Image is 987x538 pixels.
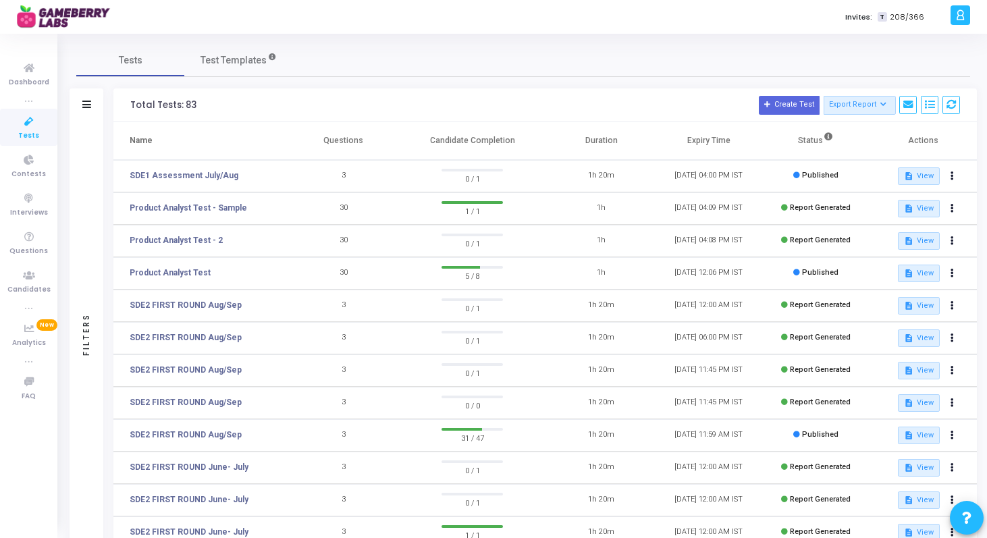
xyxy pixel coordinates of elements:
span: Dashboard [9,77,49,88]
th: Expiry Time [655,122,762,160]
a: SDE2 FIRST ROUND June- July [130,493,248,506]
span: Candidates [7,284,51,296]
td: [DATE] 11:45 PM IST [655,387,762,419]
span: Report Generated [790,527,851,536]
span: Questions [9,246,48,257]
span: Report Generated [790,333,851,342]
mat-icon: description [904,398,913,408]
a: SDE2 FIRST ROUND June- July [130,461,248,473]
td: [DATE] 04:08 PM IST [655,225,762,257]
span: Report Generated [790,398,851,406]
mat-icon: description [904,528,913,537]
span: Report Generated [790,462,851,471]
button: View [898,167,939,185]
td: 30 [290,192,397,225]
th: Name [113,122,290,160]
td: 3 [290,419,397,452]
td: 1h 20m [548,160,655,192]
span: Published [802,430,838,439]
span: FAQ [22,391,36,402]
button: View [898,362,939,379]
span: Analytics [12,338,46,349]
a: SDE2 FIRST ROUND Aug/Sep [130,331,242,344]
button: Create Test [759,96,820,115]
td: 3 [290,354,397,387]
td: [DATE] 04:00 PM IST [655,160,762,192]
th: Actions [870,122,977,160]
label: Invites: [845,11,872,23]
span: 0 / 1 [442,366,503,379]
mat-icon: description [904,171,913,181]
img: logo [17,3,118,30]
a: SDE2 FIRST ROUND Aug/Sep [130,364,242,376]
div: Filters [80,260,92,408]
a: SDE2 FIRST ROUND Aug/Sep [130,429,242,441]
span: Test Templates [201,53,267,68]
button: View [898,491,939,509]
button: View [898,297,939,315]
td: 3 [290,160,397,192]
mat-icon: description [904,333,913,343]
button: View [898,232,939,250]
a: Product Analyst Test - Sample [130,202,247,214]
button: View [898,427,939,444]
th: Candidate Completion [397,122,548,160]
td: 1h [548,192,655,225]
span: 31 / 47 [442,431,503,444]
td: [DATE] 11:59 AM IST [655,419,762,452]
td: 1h 20m [548,322,655,354]
td: 1h [548,225,655,257]
td: 1h [548,257,655,290]
th: Status [762,122,870,160]
td: 1h 20m [548,387,655,419]
mat-icon: description [904,236,913,246]
td: [DATE] 04:09 PM IST [655,192,762,225]
span: Report Generated [790,236,851,244]
span: 1 / 1 [442,204,503,217]
button: View [898,394,939,412]
span: 208/366 [890,11,924,23]
a: SDE2 FIRST ROUND Aug/Sep [130,396,242,408]
mat-icon: description [904,204,913,213]
td: 1h 20m [548,484,655,516]
td: 30 [290,257,397,290]
span: 0 / 1 [442,495,503,509]
th: Duration [548,122,655,160]
td: 3 [290,484,397,516]
span: Published [802,171,838,180]
span: Report Generated [790,495,851,504]
span: Published [802,268,838,277]
mat-icon: description [904,366,913,375]
td: 30 [290,225,397,257]
span: T [878,12,886,22]
mat-icon: description [904,301,913,311]
td: [DATE] 06:00 PM IST [655,322,762,354]
td: [DATE] 12:00 AM IST [655,452,762,484]
a: Product Analyst Test [130,267,211,279]
button: View [898,329,939,347]
a: SDE2 FIRST ROUND Aug/Sep [130,299,242,311]
mat-icon: description [904,495,913,505]
button: View [898,265,939,282]
a: SDE1 Assessment July/Aug [130,169,238,182]
td: [DATE] 12:06 PM IST [655,257,762,290]
td: [DATE] 12:00 AM IST [655,290,762,322]
td: 1h 20m [548,419,655,452]
a: Product Analyst Test - 2 [130,234,223,246]
button: View [898,459,939,477]
span: Interviews [10,207,48,219]
td: 3 [290,290,397,322]
span: Contests [11,169,46,180]
span: 0 / 0 [442,398,503,412]
mat-icon: description [904,269,913,278]
td: 1h 20m [548,452,655,484]
span: 0 / 1 [442,333,503,347]
span: Tests [18,130,39,142]
div: Total Tests: 83 [130,100,196,111]
button: Export Report [824,96,896,115]
td: 3 [290,452,397,484]
span: Report Generated [790,203,851,212]
td: 1h 20m [548,290,655,322]
th: Questions [290,122,397,160]
td: 3 [290,322,397,354]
